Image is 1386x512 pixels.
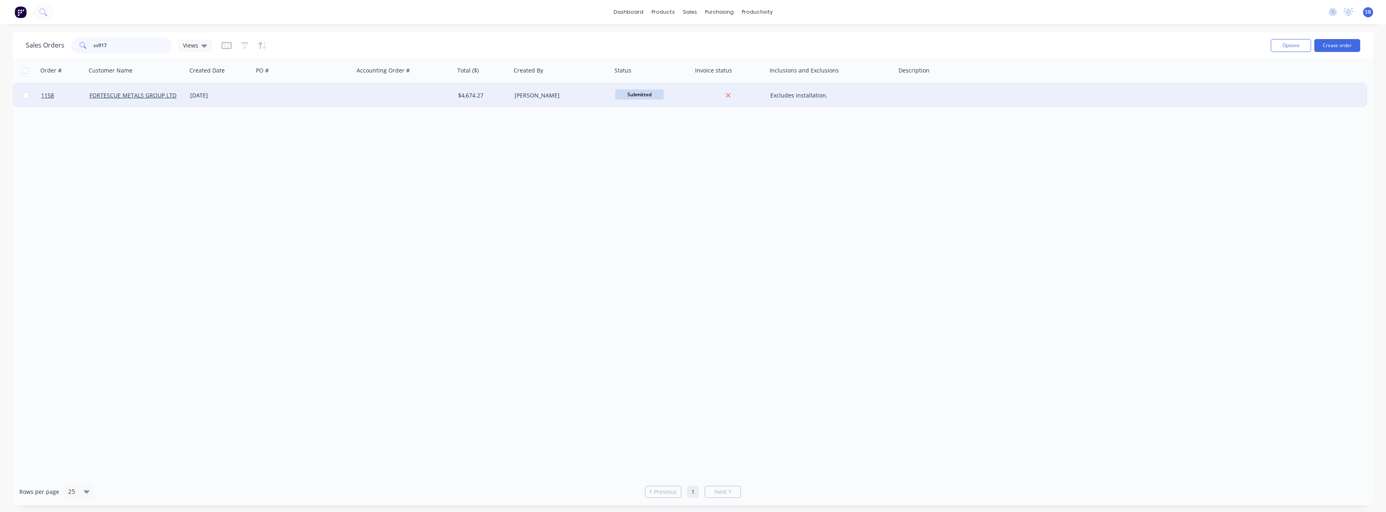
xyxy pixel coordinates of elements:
span: Submitted [615,89,664,99]
span: Previous [654,488,677,496]
div: Order # [40,66,62,75]
div: PO # [256,66,269,75]
a: dashboard [610,6,647,18]
a: FORTESCUE METALS GROUP LTD [89,91,176,99]
span: SB [1365,8,1371,16]
div: Status [614,66,631,75]
div: products [647,6,679,18]
span: Views [183,41,198,50]
button: Create order [1314,39,1360,52]
input: Search... [93,37,172,54]
div: Excludes installation. [770,91,887,99]
ul: Pagination [642,486,744,498]
h1: Sales Orders [26,41,64,49]
a: Next page [705,488,741,496]
div: Created Date [189,66,225,75]
div: Total ($) [457,66,479,75]
span: 1158 [41,91,54,99]
div: purchasing [701,6,738,18]
div: [DATE] [190,91,250,99]
div: Inclusions and Exclusions [770,66,839,75]
div: Created By [514,66,543,75]
a: Previous page [645,488,681,496]
div: Description [898,66,930,75]
div: $4,674.27 [458,91,506,99]
button: Options [1271,39,1311,52]
div: productivity [738,6,777,18]
div: [PERSON_NAME] [515,91,604,99]
div: Accounting Order # [357,66,410,75]
a: Page 1 is your current page [687,486,699,498]
span: Next [714,488,727,496]
div: sales [679,6,701,18]
span: Rows per page [19,488,59,496]
div: Customer Name [89,66,133,75]
a: 1158 [41,83,89,108]
img: Factory [15,6,27,18]
div: Invoice status [695,66,732,75]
